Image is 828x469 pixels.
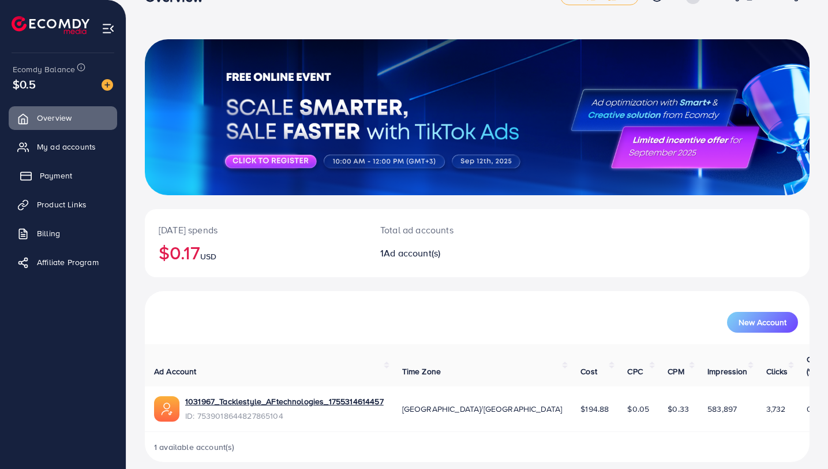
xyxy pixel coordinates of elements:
[9,193,117,216] a: Product Links
[766,403,786,415] span: 3,732
[627,366,642,377] span: CPC
[159,223,353,237] p: [DATE] spends
[9,135,117,158] a: My ad accounts
[580,366,597,377] span: Cost
[766,366,788,377] span: Clicks
[627,403,649,415] span: $0.05
[102,79,113,91] img: image
[9,164,117,187] a: Payment
[402,366,441,377] span: Time Zone
[37,256,99,268] span: Affiliate Program
[37,112,72,124] span: Overview
[37,199,87,210] span: Product Links
[13,76,36,92] span: $0.5
[727,312,798,333] button: New Account
[668,366,684,377] span: CPM
[807,353,822,377] span: CTR (%)
[40,170,72,181] span: Payment
[668,403,689,415] span: $0.33
[12,16,89,34] img: logo
[154,366,197,377] span: Ad Account
[384,247,440,259] span: Ad account(s)
[739,318,786,326] span: New Account
[102,22,115,35] img: menu
[380,248,519,259] h2: 1
[37,141,96,152] span: My ad accounts
[200,251,216,262] span: USD
[13,64,75,75] span: Ecomdy Balance
[159,241,353,263] h2: $0.17
[402,403,563,415] span: [GEOGRAPHIC_DATA]/[GEOGRAPHIC_DATA]
[185,396,384,407] a: 1031967_Tacklestyle_AFtechnologies_1755314614457
[154,441,235,453] span: 1 available account(s)
[580,403,609,415] span: $194.88
[9,251,117,274] a: Affiliate Program
[707,403,737,415] span: 583,897
[9,222,117,245] a: Billing
[185,410,384,422] span: ID: 7539018644827865104
[380,223,519,237] p: Total ad accounts
[779,417,819,460] iframe: Chat
[154,396,179,422] img: ic-ads-acc.e4c84228.svg
[807,403,823,415] span: 0.64
[707,366,748,377] span: Impression
[37,228,60,239] span: Billing
[9,106,117,129] a: Overview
